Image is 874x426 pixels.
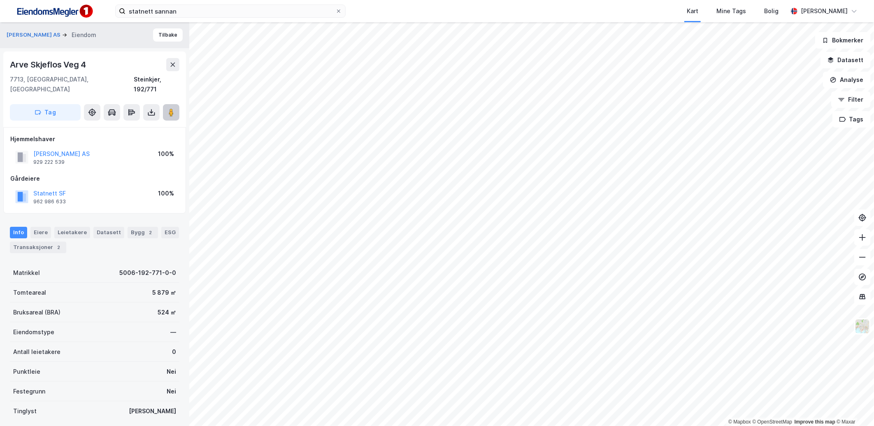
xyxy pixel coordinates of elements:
[10,58,88,71] div: Arve Skjeflos Veg 4
[153,28,183,42] button: Tilbake
[728,419,751,425] a: Mapbox
[158,189,174,198] div: 100%
[167,386,176,396] div: Nei
[821,52,871,68] button: Datasett
[10,74,134,94] div: 7713, [GEOGRAPHIC_DATA], [GEOGRAPHIC_DATA]
[54,227,90,238] div: Leietakere
[833,386,874,426] div: Kontrollprogram for chat
[33,198,66,205] div: 962 986 633
[795,419,835,425] a: Improve this map
[129,406,176,416] div: [PERSON_NAME]
[7,31,62,39] button: [PERSON_NAME] AS
[134,74,179,94] div: Steinkjer, 192/771
[13,327,54,337] div: Eiendomstype
[13,406,37,416] div: Tinglyst
[167,367,176,377] div: Nei
[158,307,176,317] div: 524 ㎡
[764,6,779,16] div: Bolig
[152,288,176,298] div: 5 879 ㎡
[687,6,698,16] div: Kart
[13,386,45,396] div: Festegrunn
[855,319,870,334] img: Z
[753,419,793,425] a: OpenStreetMap
[10,134,179,144] div: Hjemmelshaver
[55,243,63,251] div: 2
[30,227,51,238] div: Eiere
[158,149,174,159] div: 100%
[72,30,96,40] div: Eiendom
[716,6,746,16] div: Mine Tags
[170,327,176,337] div: —
[831,91,871,108] button: Filter
[146,228,155,237] div: 2
[13,288,46,298] div: Tomteareal
[119,268,176,278] div: 5006-192-771-0-0
[172,347,176,357] div: 0
[833,386,874,426] iframe: Chat Widget
[815,32,871,49] button: Bokmerker
[832,111,871,128] button: Tags
[801,6,848,16] div: [PERSON_NAME]
[823,72,871,88] button: Analyse
[13,307,60,317] div: Bruksareal (BRA)
[10,227,27,238] div: Info
[10,242,66,253] div: Transaksjoner
[13,367,40,377] div: Punktleie
[93,227,124,238] div: Datasett
[13,347,60,357] div: Antall leietakere
[33,159,65,165] div: 929 222 539
[10,174,179,184] div: Gårdeiere
[128,227,158,238] div: Bygg
[126,5,335,17] input: Søk på adresse, matrikkel, gårdeiere, leietakere eller personer
[161,227,179,238] div: ESG
[13,268,40,278] div: Matrikkel
[13,2,95,21] img: F4PB6Px+NJ5v8B7XTbfpPpyloAAAAASUVORK5CYII=
[10,104,81,121] button: Tag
